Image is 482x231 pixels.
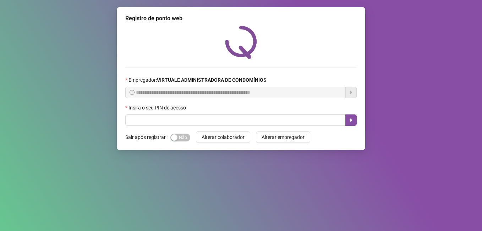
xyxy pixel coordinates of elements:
div: Registro de ponto web [125,14,357,23]
strong: VIRTUALE ADMINISTRADORA DE CONDOMÍNIOS [157,77,267,83]
button: Alterar empregador [256,131,310,143]
img: QRPoint [225,26,257,59]
span: caret-right [348,117,354,123]
span: info-circle [130,90,135,95]
label: Insira o seu PIN de acesso [125,104,191,112]
span: Empregador : [128,76,267,84]
span: Alterar colaborador [202,133,245,141]
button: Alterar colaborador [196,131,250,143]
span: Alterar empregador [262,133,305,141]
label: Sair após registrar [125,131,170,143]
